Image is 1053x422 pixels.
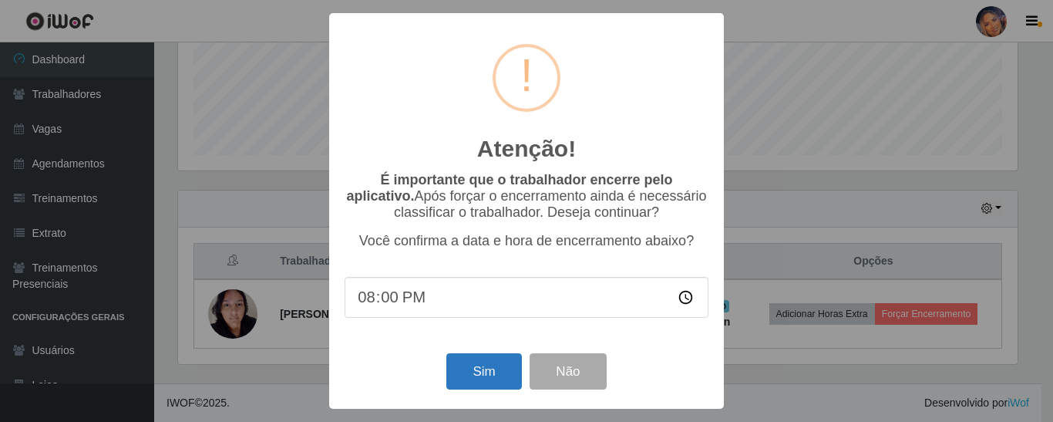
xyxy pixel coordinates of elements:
button: Não [530,353,606,390]
p: Após forçar o encerramento ainda é necessário classificar o trabalhador. Deseja continuar? [345,172,708,221]
h2: Atenção! [477,135,576,163]
button: Sim [446,353,521,390]
p: Você confirma a data e hora de encerramento abaixo? [345,233,708,249]
b: É importante que o trabalhador encerre pelo aplicativo. [346,172,672,204]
